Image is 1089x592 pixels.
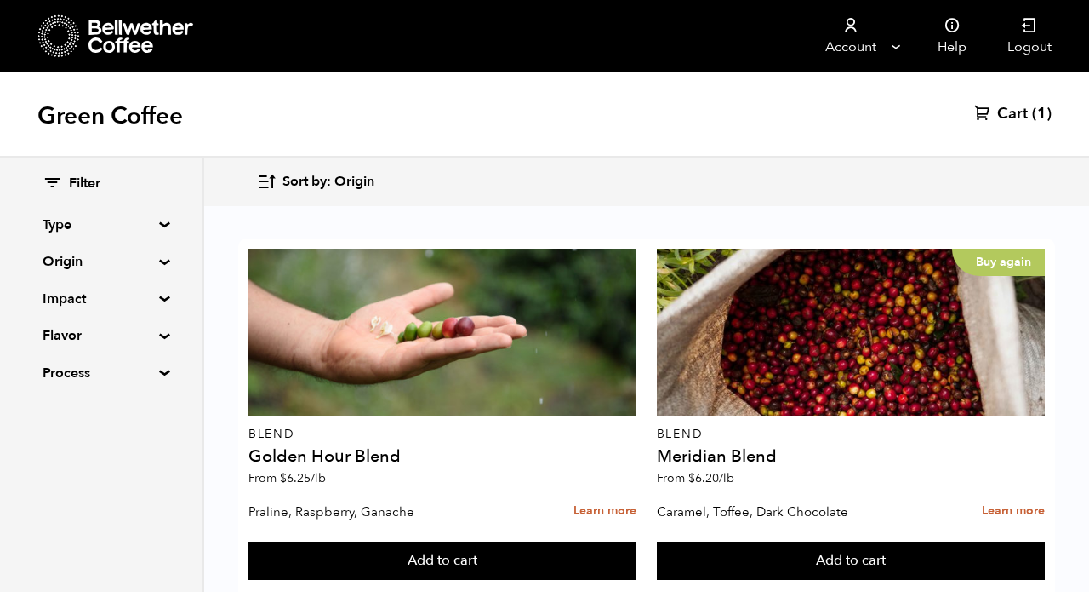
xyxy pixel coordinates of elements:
[657,249,1045,416] a: Buy again
[248,470,326,486] span: From
[69,175,100,193] span: Filter
[43,251,160,272] summary: Origin
[997,104,1028,124] span: Cart
[280,470,287,486] span: $
[257,162,374,202] button: Sort by: Origin
[248,428,636,440] p: Blend
[657,499,921,525] p: Caramel, Toffee, Dark Chocolate
[248,448,636,465] h4: Golden Hour Blend
[248,499,512,525] p: Praline, Raspberry, Ganache
[688,470,695,486] span: $
[982,493,1045,530] a: Learn more
[657,542,1045,581] button: Add to cart
[657,428,1045,440] p: Blend
[37,101,183,131] h1: Green Coffee
[43,215,160,235] summary: Type
[280,470,326,486] bdi: 6.25
[974,104,1052,124] a: Cart (1)
[573,493,636,530] a: Learn more
[43,325,160,346] summary: Flavor
[719,470,734,486] span: /lb
[688,470,734,486] bdi: 6.20
[1032,104,1052,124] span: (1)
[657,470,734,486] span: From
[657,448,1045,465] h4: Meridian Blend
[43,289,160,309] summary: Impact
[43,363,160,383] summary: Process
[282,173,374,192] span: Sort by: Origin
[248,542,636,581] button: Add to cart
[311,470,326,486] span: /lb
[952,249,1045,276] p: Buy again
